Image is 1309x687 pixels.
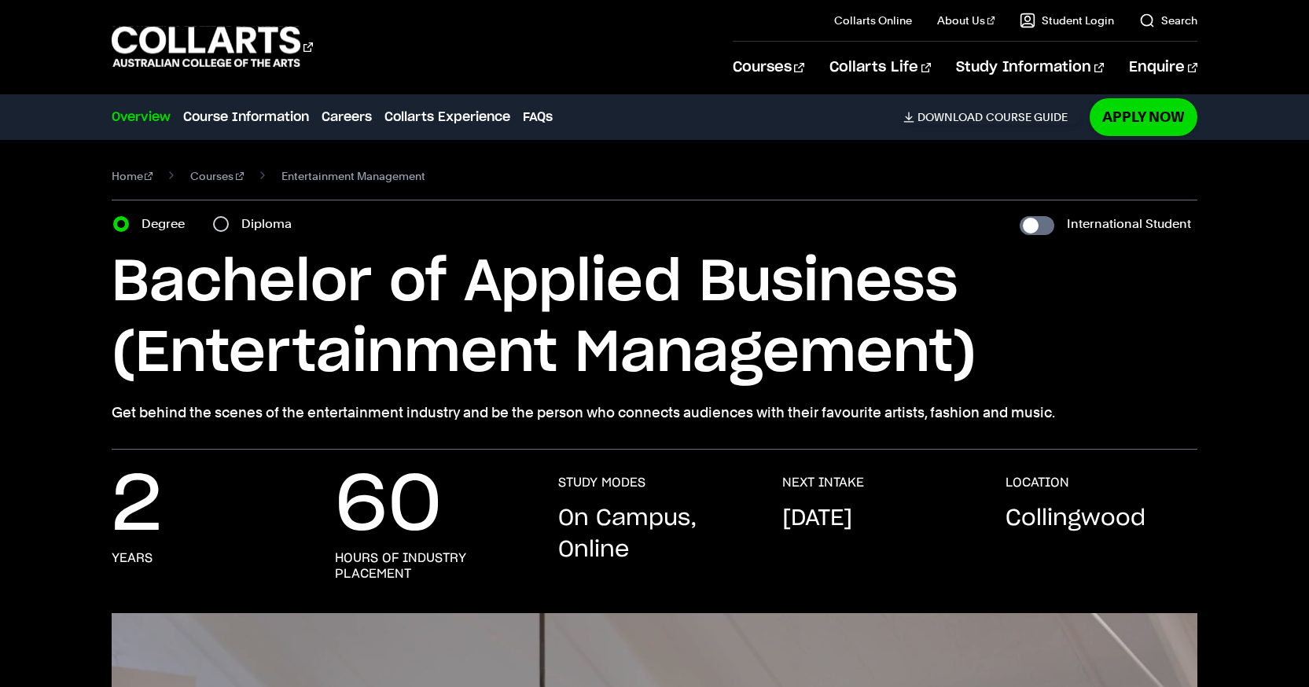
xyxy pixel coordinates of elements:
[523,108,553,127] a: FAQs
[558,475,645,490] h3: STUDY MODES
[834,13,912,28] a: Collarts Online
[112,248,1198,389] h1: Bachelor of Applied Business (Entertainment Management)
[112,550,153,566] h3: years
[782,503,852,535] p: [DATE]
[112,475,162,538] p: 2
[112,165,153,187] a: Home
[241,213,301,235] label: Diploma
[335,550,527,582] h3: hours of industry placement
[1006,503,1145,535] p: Collingwood
[937,13,995,28] a: About Us
[733,42,804,94] a: Courses
[903,110,1080,124] a: DownloadCourse Guide
[112,24,313,69] div: Go to homepage
[1006,475,1069,490] h3: LOCATION
[142,213,194,235] label: Degree
[322,108,372,127] a: Careers
[190,165,244,187] a: Courses
[335,475,442,538] p: 60
[956,42,1104,94] a: Study Information
[1020,13,1114,28] a: Student Login
[558,503,750,566] p: On Campus, Online
[183,108,309,127] a: Course Information
[1139,13,1197,28] a: Search
[1067,213,1191,235] label: International Student
[917,110,983,124] span: Download
[829,42,931,94] a: Collarts Life
[384,108,510,127] a: Collarts Experience
[112,402,1198,424] p: Get behind the scenes of the entertainment industry and be the person who connects audiences with...
[1129,42,1197,94] a: Enquire
[1090,98,1197,135] a: Apply Now
[281,165,425,187] span: Entertainment Management
[782,475,864,490] h3: NEXT INTAKE
[112,108,171,127] a: Overview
